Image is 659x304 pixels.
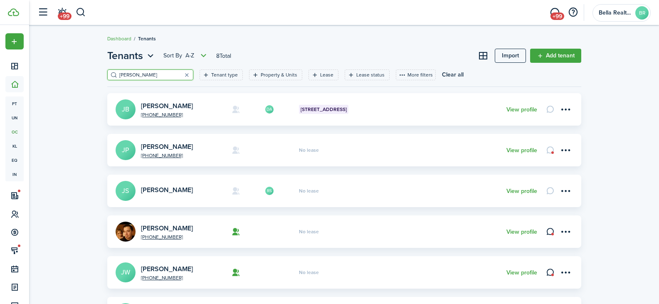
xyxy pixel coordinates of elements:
a: View profile [506,147,537,154]
button: Open menu [559,265,573,279]
filter-tag: Open filter [200,69,243,80]
filter-tag-label: Tenant type [211,71,238,79]
button: Open menu [559,184,573,198]
span: No lease [299,270,319,275]
span: +99 [58,12,72,20]
input: Search here... [117,71,190,79]
button: Sort byA-Z [163,51,209,61]
button: Open menu [5,33,24,49]
avatar-text: RS [265,187,274,195]
span: Sort by [163,52,185,60]
button: More filters [396,69,436,80]
a: [PERSON_NAME] [141,264,193,274]
a: Notifications [54,2,70,23]
span: A-Z [185,52,194,60]
span: Tenants [138,35,156,42]
a: kl [5,139,24,153]
a: JP [116,140,136,160]
a: Add tenant [530,49,581,63]
a: in [5,167,24,181]
button: Open menu [559,225,573,239]
span: No lease [299,188,319,193]
button: Open menu [559,143,573,157]
button: Open menu [559,102,573,116]
button: Open menu [107,48,156,63]
filter-tag-label: Lease [320,71,333,79]
a: JW [116,262,136,282]
filter-tag: Open filter [309,69,338,80]
a: JS [116,181,136,201]
a: [PHONE_NUMBER] [141,275,226,280]
button: Open menu [163,51,209,61]
a: [PHONE_NUMBER] [141,235,226,240]
button: Open resource center [566,5,580,20]
a: oc [5,125,24,139]
a: View profile [506,106,537,113]
a: Import [495,49,526,63]
filter-tag: Open filter [249,69,302,80]
a: View profile [506,229,537,235]
a: [PERSON_NAME] [141,142,193,151]
a: [PERSON_NAME] [141,223,193,233]
span: +99 [550,12,564,20]
span: No lease [299,148,319,153]
a: eq [5,153,24,167]
filter-tag-label: Lease status [356,71,385,79]
button: Clear all [442,69,464,80]
avatar-text: BR [635,6,649,20]
img: James Swyers [116,222,136,242]
filter-tag: Open filter [345,69,390,80]
img: TenantCloud [8,8,19,16]
a: [PERSON_NAME] [141,101,193,111]
button: Search [76,5,86,20]
button: Tenants [107,48,156,63]
button: Clear search [181,69,193,81]
button: Open sidebar [35,5,51,20]
span: Bella Realty Group Property Management [599,10,632,16]
a: View profile [506,188,537,195]
a: [PERSON_NAME] [141,185,193,195]
a: [PHONE_NUMBER] [141,112,226,117]
a: View profile [506,269,537,276]
a: Messaging [547,2,563,23]
a: Dashboard [107,35,131,42]
a: [PHONE_NUMBER] [141,153,226,158]
span: No lease [299,229,319,234]
a: pt [5,96,24,111]
a: un [5,111,24,125]
avatar-text: DA [265,105,274,114]
filter-tag-label: Property & Units [261,71,297,79]
span: [STREET_ADDRESS] [301,106,347,113]
a: JB [116,99,136,119]
span: Tenants [107,48,143,63]
header-page-total: 8 Total [216,52,231,60]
